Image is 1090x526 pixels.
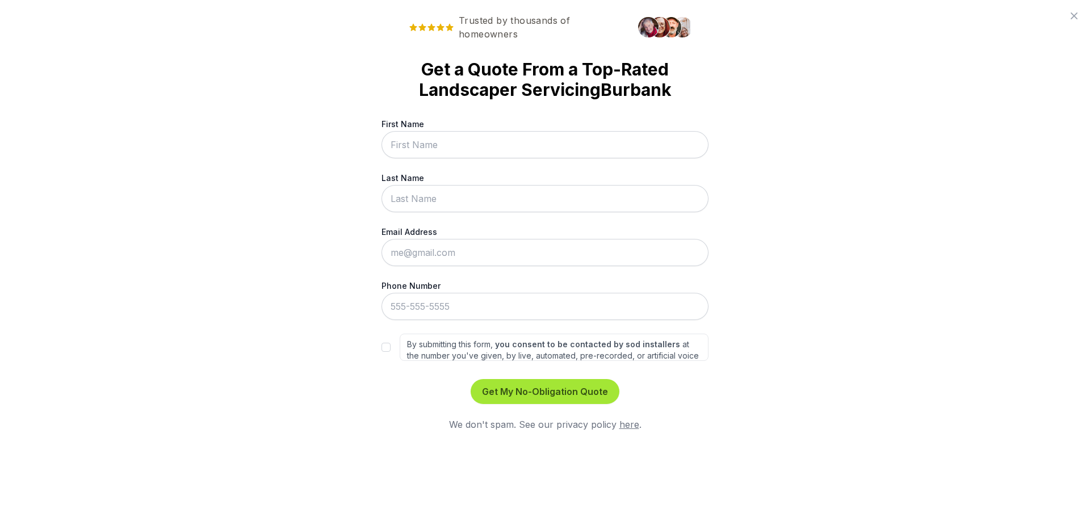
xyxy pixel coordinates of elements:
[400,334,708,361] label: By submitting this form, at the number you've given, by live, automated, pre-recorded, or artific...
[381,185,708,212] input: Last Name
[381,293,708,320] input: 555-555-5555
[619,419,639,430] a: here
[381,239,708,266] input: me@gmail.com
[381,118,708,130] label: First Name
[400,59,690,100] strong: Get a Quote From a Top-Rated Landscaper Servicing Burbank
[381,418,708,431] div: We don't spam. See our privacy policy .
[381,172,708,184] label: Last Name
[381,280,708,292] label: Phone Number
[381,226,708,238] label: Email Address
[400,14,631,41] span: Trusted by thousands of homeowners
[471,379,619,404] button: Get My No-Obligation Quote
[381,131,708,158] input: First Name
[495,339,680,349] strong: you consent to be contacted by sod installers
